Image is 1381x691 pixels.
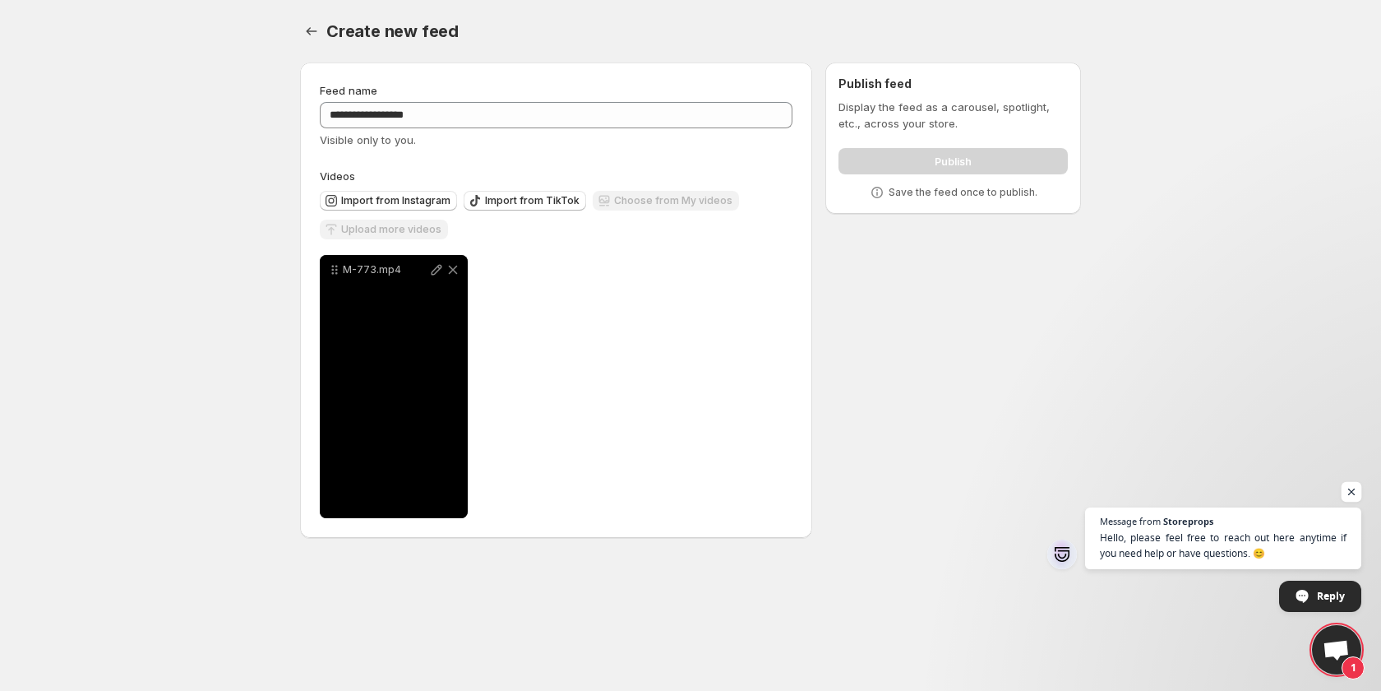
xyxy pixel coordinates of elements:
[300,20,323,43] button: Settings
[1100,517,1161,526] span: Message from
[485,194,580,207] span: Import from TikTok
[838,99,1068,132] p: Display the feed as a carousel, spotlight, etc., across your store.
[1100,530,1346,561] span: Hello, please feel free to reach out here anytime if you need help or have questions. 😊
[889,186,1037,199] p: Save the feed once to publish.
[1312,625,1361,675] a: Open chat
[320,84,377,97] span: Feed name
[838,76,1068,92] h2: Publish feed
[320,169,355,183] span: Videos
[341,194,450,207] span: Import from Instagram
[343,263,428,276] p: M-773.mp4
[320,191,457,211] button: Import from Instagram
[326,21,459,41] span: Create new feed
[1342,656,1365,679] span: 1
[1163,517,1213,526] span: Storeprops
[320,133,416,146] span: Visible only to you.
[1317,582,1345,610] span: Reply
[464,191,586,211] button: Import from TikTok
